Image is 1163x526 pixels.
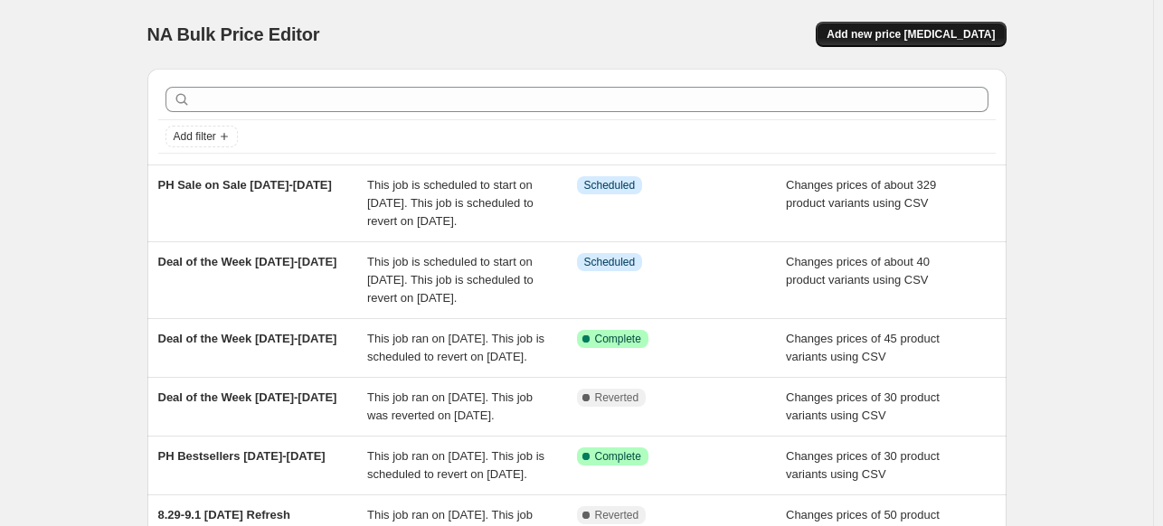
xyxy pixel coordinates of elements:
[786,390,940,422] span: Changes prices of 30 product variants using CSV
[786,449,940,481] span: Changes prices of 30 product variants using CSV
[367,178,534,228] span: This job is scheduled to start on [DATE]. This job is scheduled to revert on [DATE].
[816,22,1006,47] button: Add new price [MEDICAL_DATA]
[367,390,533,422] span: This job ran on [DATE]. This job was reverted on [DATE].
[158,178,332,192] span: PH Sale on Sale [DATE]-[DATE]
[367,255,534,305] span: This job is scheduled to start on [DATE]. This job is scheduled to revert on [DATE].
[595,508,639,522] span: Reverted
[158,449,326,463] span: PH Bestsellers [DATE]-[DATE]
[584,178,636,193] span: Scheduled
[595,390,639,405] span: Reverted
[158,255,337,268] span: Deal of the Week [DATE]-[DATE]
[158,390,337,404] span: Deal of the Week [DATE]-[DATE]
[367,332,544,363] span: This job ran on [DATE]. This job is scheduled to revert on [DATE].
[786,255,930,286] span: Changes prices of about 40 product variants using CSV
[595,332,641,346] span: Complete
[147,24,320,44] span: NA Bulk Price Editor
[786,332,940,363] span: Changes prices of 45 product variants using CSV
[158,332,337,345] span: Deal of the Week [DATE]-[DATE]
[595,449,641,464] span: Complete
[786,178,936,210] span: Changes prices of about 329 product variants using CSV
[174,129,216,144] span: Add filter
[158,508,290,521] span: 8.29-9.1 [DATE] Refresh
[367,449,544,481] span: This job ran on [DATE]. This job is scheduled to revert on [DATE].
[827,27,995,42] span: Add new price [MEDICAL_DATA]
[165,126,238,147] button: Add filter
[584,255,636,269] span: Scheduled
